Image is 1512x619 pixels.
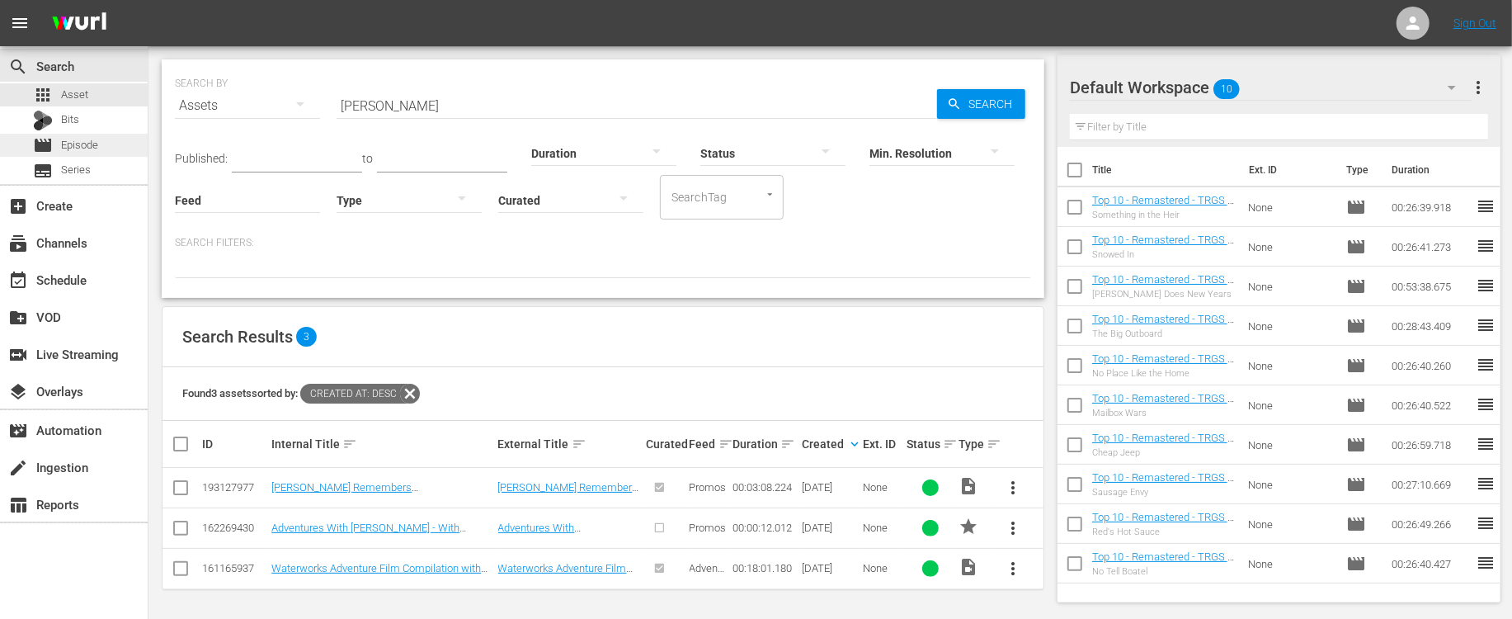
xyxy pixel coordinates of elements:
span: Bits [61,111,79,128]
span: Channels [8,234,28,253]
button: more_vert [994,468,1034,508]
div: [DATE] [803,522,859,534]
span: Create [8,196,28,216]
span: Schedule [8,271,28,291]
span: PROMO [959,517,978,536]
td: None [1241,267,1340,306]
td: None [1241,385,1340,425]
span: Episode [1346,197,1366,217]
img: ans4CAIJ8jUAAAAAAAAAAAAAAAAAAAAAAAAgQb4GAAAAAAAAAAAAAAAAAAAAAAAAJMjXAAAAAAAAAAAAAAAAAAAAAAAAgAT5G... [40,4,119,43]
a: Waterworks Adventure Film Compilation with [PERSON_NAME] VO [498,562,634,599]
td: 00:28:43.409 [1385,306,1476,346]
span: Episode [1346,237,1366,257]
a: Top 10 - Remastered - TRGS - S10E01 - Sausage Envy [1092,471,1234,496]
span: menu [10,13,30,33]
span: Created At: desc [300,384,400,404]
span: Search [8,57,28,77]
button: Search [937,89,1025,119]
th: Type [1336,147,1382,193]
td: 00:26:49.266 [1385,504,1476,544]
div: Curated [646,437,685,451]
span: reorder [1476,513,1496,533]
div: Duration [732,434,797,454]
a: [PERSON_NAME] Remembers [PERSON_NAME] [271,481,418,506]
span: Episode [1346,554,1366,574]
span: Episode [1346,395,1366,415]
span: VOD [8,308,28,328]
span: more_vert [1004,478,1024,498]
div: Red's Hot Sauce [1092,527,1236,537]
div: Internal Title [271,434,492,454]
div: Mailbox Wars [1092,408,1236,418]
span: reorder [1476,355,1496,375]
div: 162269430 [202,522,266,534]
div: No Place Like the Home [1092,368,1236,379]
td: None [1241,504,1340,544]
td: 00:26:39.918 [1385,187,1476,227]
td: 00:26:40.522 [1385,385,1476,425]
td: None [1241,425,1340,465]
a: Top 10 - Remastered - TRGS - S12E10 - Snowed In [1092,234,1234,258]
div: None [863,481,902,494]
span: sort [342,437,357,451]
div: Status [907,434,954,454]
div: 161165937 [202,562,266,574]
span: reorder [1476,315,1496,335]
a: Top 10 - Remastered - TRGS - S11E17 - [PERSON_NAME] Does New Years [1092,273,1234,310]
td: 00:53:38.675 [1385,267,1476,306]
span: reorder [1476,474,1496,494]
th: Title [1092,147,1240,193]
span: Asset [33,85,53,105]
div: 00:00:12.012 [732,522,797,534]
div: Type [959,434,988,454]
a: [PERSON_NAME] Remembers [PERSON_NAME] [498,481,639,506]
a: Top 10 - Remastered - TRGS - S13E06 - Mailbox Wars [1092,392,1234,417]
span: Published: [175,152,228,165]
div: 00:18:01.180 [732,562,797,574]
div: Sausage Envy [1092,487,1236,498]
span: more_vert [1468,78,1488,97]
td: 00:27:10.669 [1385,465,1476,504]
div: 00:03:08.224 [732,481,797,494]
a: Top 10 - Remastered - TRGS - S15E04 - No Tell Boatel [1092,550,1234,575]
span: more_vert [1004,518,1024,538]
td: None [1241,465,1340,504]
button: more_vert [994,549,1034,588]
span: Episode [1346,475,1366,494]
div: None [863,562,902,574]
button: Open [762,187,778,202]
span: Series [61,162,91,178]
div: Cheap Jeep [1092,447,1236,458]
div: ID [202,437,266,451]
span: Automation [8,421,28,441]
td: 00:26:59.718 [1385,425,1476,465]
span: reorder [1476,434,1496,454]
div: Default Workspace [1070,64,1472,111]
a: Sign Out [1453,17,1496,30]
span: reorder [1476,236,1496,256]
span: Overlays [8,382,28,402]
td: None [1241,187,1340,227]
span: Live Streaming [8,345,28,365]
span: reorder [1476,553,1496,573]
span: Episode [1346,276,1366,296]
span: to [362,152,373,165]
span: Search Results [182,327,293,347]
div: [PERSON_NAME] Does New Years [1092,289,1236,300]
span: Asset [61,87,88,103]
div: [DATE] [803,481,859,494]
span: Search [962,89,1025,119]
span: more_vert [1004,559,1024,579]
span: Video [959,557,978,577]
a: Top 10 - Remastered - TRGS - S14E01 - Red's Hot Sauce [1092,511,1234,536]
span: keyboard_arrow_down [847,437,862,451]
span: Episode [1346,435,1366,455]
td: None [1241,227,1340,267]
span: sort [718,437,733,451]
button: more_vert [994,508,1034,548]
a: Top 10 - Remastered - TRGS - S15E10 - No Place Like the Home [1092,352,1234,390]
span: reorder [1476,276,1496,295]
div: No Tell Boatel [1092,566,1236,577]
a: Top 10 - Remastered - TRGS - S01E01 - The Big Outboard [1092,313,1234,338]
span: Promos [690,481,727,494]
